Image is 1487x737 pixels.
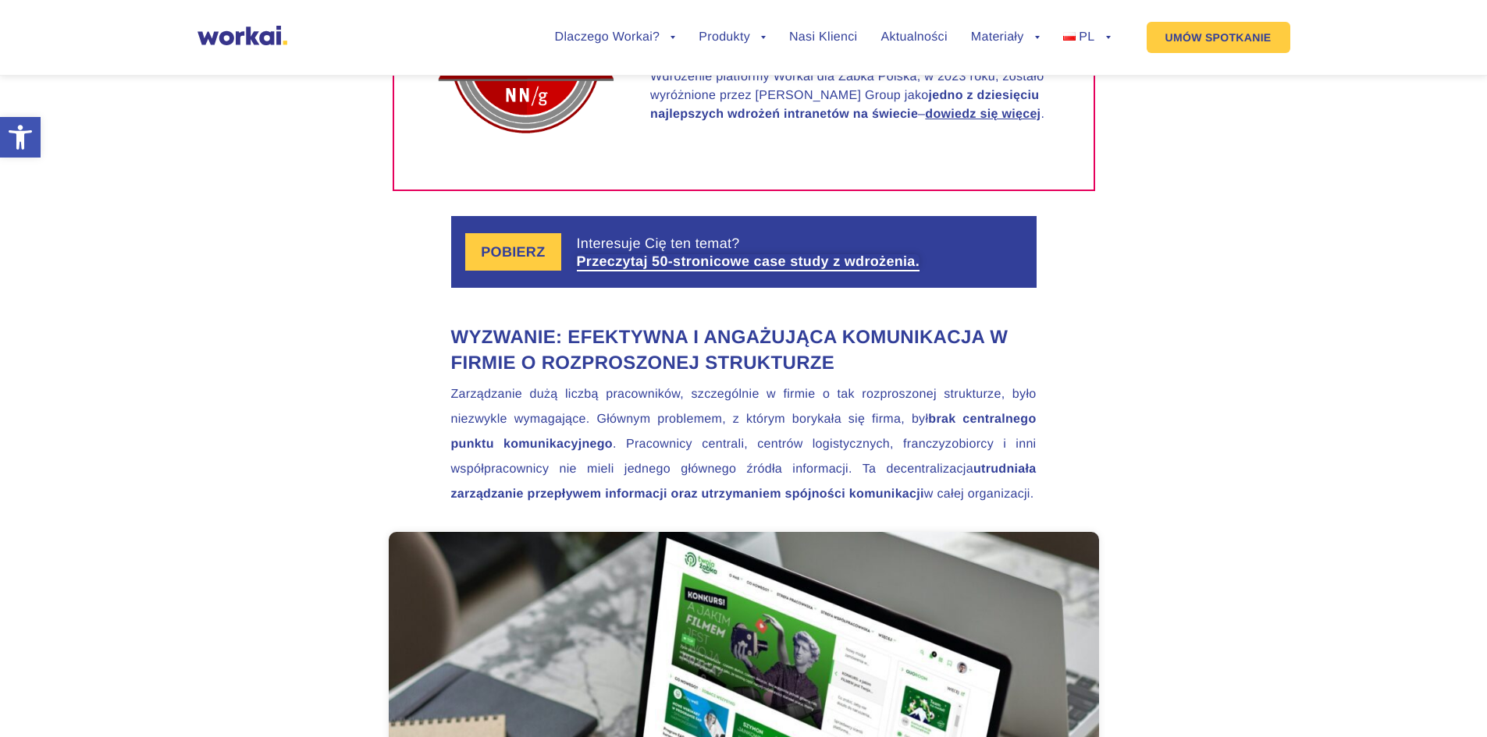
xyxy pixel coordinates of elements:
[451,382,1037,507] p: Zarządzanie dużą liczbą pracowników, szczególnie w firmie o tak rozproszonej strukturze, było nie...
[789,31,857,44] a: Nasi Klienci
[1079,30,1094,44] span: PL
[577,254,920,268] a: Przeczytaj 50-stronicowe case study z wdrożenia.
[555,31,676,44] a: Dlaczego Workai?
[451,413,1037,451] strong: brak centralnego punktu komunikacyjnego
[451,327,557,348] strong: Wyzwanie
[1063,31,1111,44] a: PL
[880,31,947,44] a: Aktualności
[451,325,1037,376] h2: : Efektywna i angażująca komunikacja w firmie o rozproszonej strukturze
[451,462,1037,501] strong: utrudniała zarządzanie przepływem informacji oraz utrzymaniem spójności komunikacji
[925,108,1041,121] a: dowiedz się więcej
[465,233,560,271] label: POBIERZ
[1147,22,1290,53] a: UMÓW SPOTKANIE
[699,31,766,44] a: Produkty
[650,68,1054,124] p: Wdrożenie platformy Workai dla Żabka Polska, w 2023 roku, zostało wyróżnione przez [PERSON_NAME] ...
[577,235,1022,269] div: Interesuje Cię ten temat?
[465,233,576,271] a: POBIERZ
[650,89,1039,121] strong: jedno z dziesięciu najlepszych wdrożeń intranetów na świecie
[971,31,1040,44] a: Materiały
